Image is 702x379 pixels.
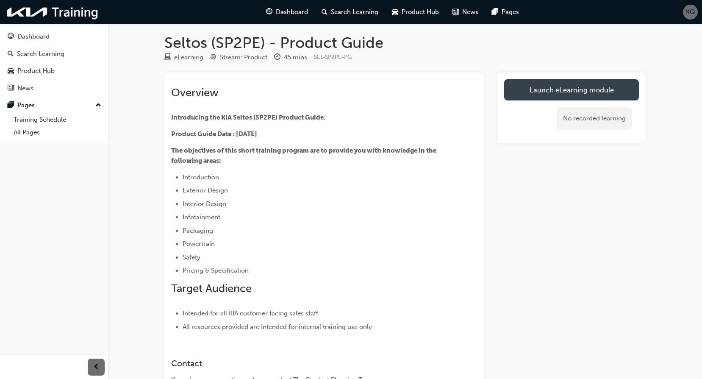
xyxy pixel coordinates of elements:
[183,227,213,234] span: Packaging
[683,5,698,20] button: KQ
[276,7,308,17] span: Dashboard
[3,81,105,96] a: News
[4,3,102,21] img: kia-training
[10,113,105,126] a: Training Schedule
[171,282,252,295] span: Target Audience
[314,53,352,61] span: Learning resource code
[8,33,14,41] span: guage-icon
[686,7,695,17] span: KQ
[392,7,398,17] span: car-icon
[502,7,519,17] span: Pages
[331,7,378,17] span: Search Learning
[171,359,447,368] h3: Contact
[164,54,171,61] span: learningResourceType_ELEARNING-icon
[183,309,318,317] span: Intended for all KIA customer facing sales staff
[284,53,307,62] div: 45 mins
[183,187,228,194] span: Exterior Design
[220,53,267,62] div: Stream: Product
[322,7,327,17] span: search-icon
[3,63,105,79] a: Product Hub
[95,100,101,111] span: up-icon
[171,114,325,121] span: Introducing the KIA Seltos (SP2PE) Product Guide.
[210,52,267,63] div: Stream
[485,3,526,21] a: pages-iconPages
[17,66,55,76] div: Product Hub
[3,29,105,45] a: Dashboard
[17,49,64,59] div: Search Learning
[8,85,14,92] span: news-icon
[3,27,105,98] button: DashboardSearch LearningProduct HubNews
[164,52,203,63] div: Type
[315,3,385,21] a: search-iconSearch Learning
[3,98,105,113] button: Pages
[17,100,35,110] div: Pages
[274,54,280,61] span: clock-icon
[274,52,307,63] div: Duration
[210,54,216,61] span: target-icon
[492,7,498,17] span: pages-icon
[557,107,632,130] div: No recorded learning
[17,32,50,42] div: Dashboard
[183,323,372,331] span: All resources provided are Intended for internal training use only
[171,130,257,138] span: Product Guide Date : [DATE]
[266,7,272,17] span: guage-icon
[3,46,105,62] a: Search Learning
[446,3,485,21] a: news-iconNews
[452,7,459,17] span: news-icon
[462,7,478,17] span: News
[17,84,33,93] div: News
[385,3,446,21] a: car-iconProduct Hub
[183,213,220,221] span: Infotainment
[10,126,105,139] a: All Pages
[171,147,438,164] span: The objectives of this short training program are to provide you with knowledge in the following ...
[183,267,249,274] span: Pricing & Specification
[259,3,315,21] a: guage-iconDashboard
[8,67,14,75] span: car-icon
[8,102,14,109] span: pages-icon
[174,53,203,62] div: eLearning
[183,240,215,248] span: Powertrain
[504,79,639,100] a: Launch eLearning module
[183,173,219,181] span: Introduction
[171,86,219,99] span: Overview
[8,50,14,58] span: search-icon
[183,200,226,208] span: Interior Design
[402,7,439,17] span: Product Hub
[164,33,646,52] h1: Seltos (SP2PE) - Product Guide
[183,254,200,261] span: Safety
[93,362,100,373] span: prev-icon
